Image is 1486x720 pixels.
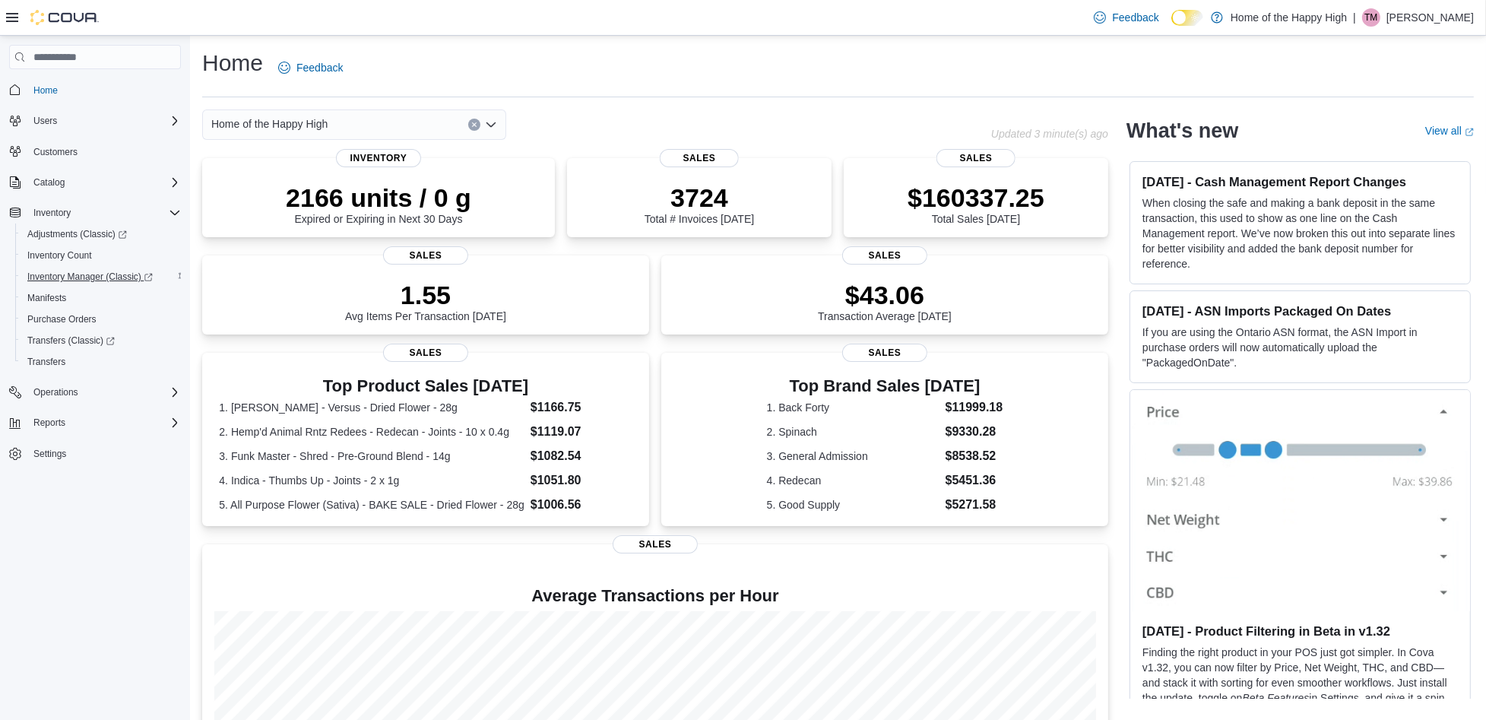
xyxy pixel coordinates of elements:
svg: External link [1465,128,1474,137]
dt: 5. All Purpose Flower (Sativa) - BAKE SALE - Dried Flower - 28g [219,497,524,512]
span: Manifests [27,292,66,304]
dd: $11999.18 [946,398,1003,417]
dt: 2. Hemp'd Animal Rntz Redees - Redecan - Joints - 10 x 0.4g [219,424,524,439]
span: Inventory Count [27,249,92,262]
dd: $1166.75 [531,398,632,417]
button: Operations [27,383,84,401]
a: View allExternal link [1425,125,1474,137]
h3: [DATE] - Product Filtering in Beta in v1.32 [1142,623,1458,639]
span: Inventory Manager (Classic) [27,271,153,283]
span: Inventory [27,204,181,222]
button: Users [3,110,187,132]
button: Open list of options [485,119,497,131]
dd: $1082.54 [531,447,632,465]
button: Customers [3,141,187,163]
h3: [DATE] - ASN Imports Packaged On Dates [1142,303,1458,319]
a: Purchase Orders [21,310,103,328]
span: Transfers (Classic) [27,335,115,347]
h3: Top Brand Sales [DATE] [767,377,1003,395]
span: Customers [33,146,78,158]
h2: What's new [1126,119,1238,143]
span: Purchase Orders [21,310,181,328]
a: Adjustments (Classic) [21,225,133,243]
span: Inventory [336,149,421,167]
dt: 5. Good Supply [767,497,939,512]
span: Operations [27,383,181,401]
p: [PERSON_NAME] [1386,8,1474,27]
dd: $1119.07 [531,423,632,441]
a: Adjustments (Classic) [15,224,187,245]
span: Adjustments (Classic) [27,228,127,240]
span: Settings [27,444,181,463]
button: Inventory [3,202,187,224]
span: Feedback [1112,10,1158,25]
a: Transfers (Classic) [21,331,121,350]
div: Total # Invoices [DATE] [645,182,754,225]
a: Inventory Manager (Classic) [21,268,159,286]
span: Feedback [296,60,343,75]
div: Total Sales [DATE] [908,182,1044,225]
span: Adjustments (Classic) [21,225,181,243]
button: Reports [3,412,187,433]
a: Feedback [272,52,349,83]
dd: $9330.28 [946,423,1003,441]
a: Inventory Manager (Classic) [15,266,187,287]
button: Transfers [15,351,187,373]
dt: 1. [PERSON_NAME] - Versus - Dried Flower - 28g [219,400,524,415]
p: Updated 3 minute(s) ago [991,128,1108,140]
span: Transfers (Classic) [21,331,181,350]
a: Customers [27,143,84,161]
dd: $5451.36 [946,471,1003,490]
button: Purchase Orders [15,309,187,330]
span: Transfers [27,356,65,368]
span: Dark Mode [1171,26,1172,27]
button: Operations [3,382,187,403]
span: TM [1364,8,1377,27]
span: Transfers [21,353,181,371]
span: Operations [33,386,78,398]
em: Beta Features [1243,692,1310,704]
p: | [1353,8,1356,27]
dt: 1. Back Forty [767,400,939,415]
button: Manifests [15,287,187,309]
span: Sales [660,149,739,167]
a: Transfers [21,353,71,371]
span: Sales [842,246,927,265]
dt: 2. Spinach [767,424,939,439]
a: Manifests [21,289,72,307]
span: Users [33,115,57,127]
p: When closing the safe and making a bank deposit in the same transaction, this used to show as one... [1142,195,1458,271]
span: Customers [27,142,181,161]
dd: $1051.80 [531,471,632,490]
div: Transaction Average [DATE] [818,280,952,322]
button: Settings [3,442,187,465]
nav: Complex example [9,72,181,504]
span: Sales [613,535,698,553]
input: Dark Mode [1171,10,1203,26]
h4: Average Transactions per Hour [214,587,1096,605]
p: 1.55 [345,280,506,310]
p: 2166 units / 0 g [286,182,471,213]
button: Catalog [3,172,187,193]
span: Users [27,112,181,130]
dd: $8538.52 [946,447,1003,465]
dt: 4. Indica - Thumbs Up - Joints - 2 x 1g [219,473,524,488]
span: Sales [383,246,468,265]
button: Inventory [27,204,77,222]
span: Reports [27,414,181,432]
a: Transfers (Classic) [15,330,187,351]
img: Cova [30,10,99,25]
dt: 3. Funk Master - Shred - Pre-Ground Blend - 14g [219,449,524,464]
p: $43.06 [818,280,952,310]
dt: 4. Redecan [767,473,939,488]
button: Catalog [27,173,71,192]
span: Catalog [33,176,65,189]
p: 3724 [645,182,754,213]
span: Purchase Orders [27,313,97,325]
p: If you are using the Ontario ASN format, the ASN Import in purchase orders will now automatically... [1142,325,1458,370]
a: Home [27,81,64,100]
p: Home of the Happy High [1231,8,1347,27]
button: Home [3,78,187,100]
span: Sales [383,344,468,362]
button: Users [27,112,63,130]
